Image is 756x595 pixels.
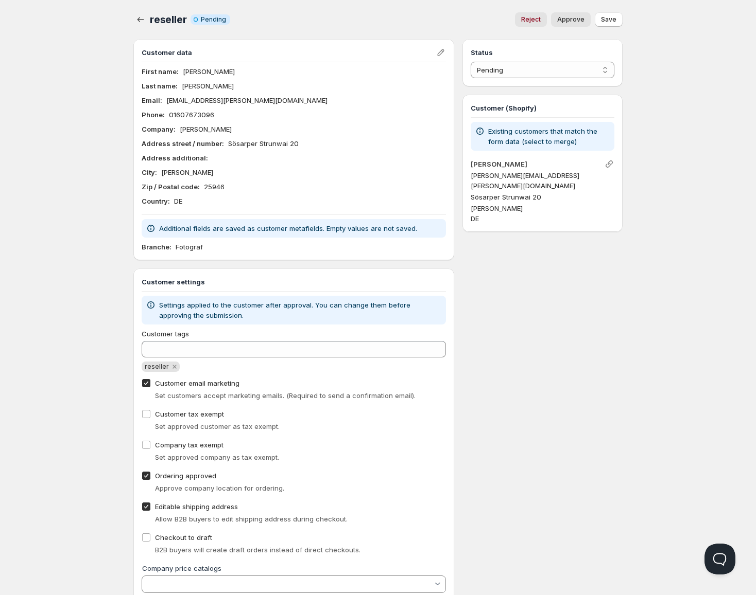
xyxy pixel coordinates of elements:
b: Phone : [142,111,165,119]
button: Save [595,12,623,27]
p: [PERSON_NAME] [183,66,235,77]
span: Approve company location for ordering. [155,484,284,492]
b: Zip / Postal code : [142,183,200,191]
h3: Status [471,47,614,58]
iframe: Help Scout Beacon - Open [705,544,735,574]
b: Last name : [142,82,178,90]
p: Existing customers that match the form data (select to merge) [488,126,610,147]
p: [PERSON_NAME] [180,124,232,134]
span: Save [601,15,616,24]
p: [PERSON_NAME] [161,167,213,177]
p: 01607673096 [169,110,214,120]
p: Settings applied to the customer after approval. You can change them before approving the submiss... [159,300,442,320]
span: Approve [557,15,585,24]
span: Company tax exempt [155,441,224,449]
span: Ordering approved [155,472,216,480]
span: Customer email marketing [155,379,239,387]
span: reseller [145,363,169,370]
button: Link [602,157,616,171]
p: Additional fields are saved as customer metafields. Empty values are not saved. [159,223,417,233]
b: Address additional : [142,154,208,162]
span: reseller [150,13,186,26]
span: Reject [521,15,541,24]
p: [EMAIL_ADDRESS][PERSON_NAME][DOMAIN_NAME] [166,95,328,105]
p: DE [174,196,182,206]
button: Reject [515,12,547,27]
span: Checkout to draft [155,533,212,542]
button: Approve [551,12,591,27]
button: Remove reseller [170,362,179,371]
span: Set customers accept marketing emails. (Required to send a confirmation email). [155,391,416,400]
p: 25946 [204,182,225,192]
span: B2B buyers will create draft orders instead of direct checkouts. [155,546,360,554]
a: [PERSON_NAME] [471,160,527,168]
b: Country : [142,197,170,205]
span: Sösarper Strunwai 20 [471,193,541,201]
h3: Customer (Shopify) [471,103,614,113]
b: Address street / number : [142,139,224,148]
span: Allow B2B buyers to edit shipping address during checkout. [155,515,348,523]
b: Branche : [142,243,171,251]
span: Set approved customer as tax exempt. [155,422,280,430]
p: [PERSON_NAME] [182,81,234,91]
p: Fotograf [176,242,203,252]
b: First name : [142,67,179,76]
b: Email : [142,96,162,104]
b: Company : [142,125,176,133]
b: City : [142,168,157,176]
label: Company price catalogs [142,564,221,572]
button: Edit [434,45,448,60]
h3: Customer data [142,47,436,58]
p: [PERSON_NAME][EMAIL_ADDRESS][PERSON_NAME][DOMAIN_NAME] [471,170,614,191]
h3: Customer settings [142,277,446,287]
span: Customer tags [142,330,189,338]
span: Pending [201,15,226,24]
span: Editable shipping address [155,502,238,511]
span: [PERSON_NAME] DE [471,204,523,223]
span: Set approved company as tax exempt. [155,453,279,461]
span: Customer tax exempt [155,410,224,418]
p: Sösarper Strunwai 20 [228,138,299,149]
